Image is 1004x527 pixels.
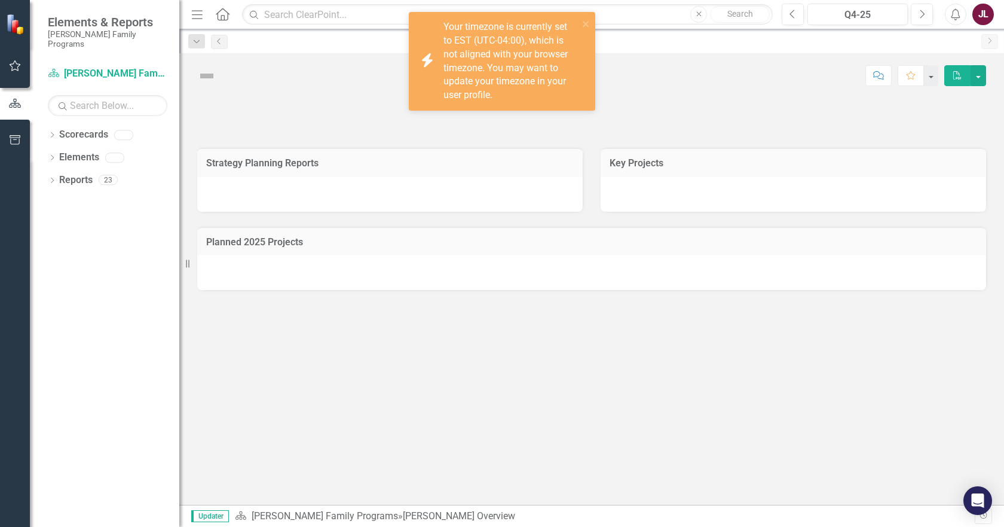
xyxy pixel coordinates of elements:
div: 23 [99,175,118,185]
a: [PERSON_NAME] Family Programs [252,510,398,522]
span: Updater [191,510,229,522]
button: close [582,17,590,31]
h3: Planned 2025 Projects [206,237,977,248]
button: Search [710,6,770,23]
img: ClearPoint Strategy [6,14,27,35]
a: Reports [59,173,93,187]
button: JL [972,4,994,25]
input: Search ClearPoint... [242,4,773,25]
a: Elements [59,151,99,165]
h3: Strategy Planning Reports [206,158,574,169]
h3: Key Projects [610,158,977,169]
a: Scorecards [59,128,108,142]
div: [PERSON_NAME] Overview [403,510,515,522]
small: [PERSON_NAME] Family Programs [48,29,167,49]
a: [PERSON_NAME] Family Programs [48,67,167,81]
div: Your timezone is currently set to EST (UTC-04:00), which is not aligned with your browser timezon... [443,20,578,102]
div: Q4-25 [812,8,904,22]
button: Q4-25 [807,4,908,25]
input: Search Below... [48,95,167,116]
div: » [235,510,975,523]
span: Elements & Reports [48,15,167,29]
div: Open Intercom Messenger [963,486,992,515]
span: Search [727,9,753,19]
img: Not Defined [197,66,216,86]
